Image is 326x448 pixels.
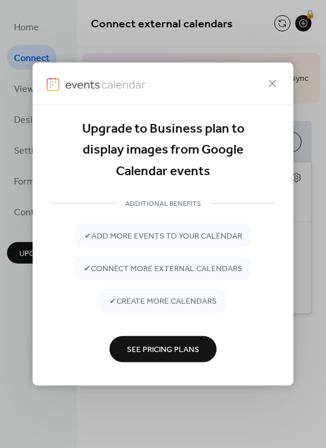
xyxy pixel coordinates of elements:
img: logo-type [65,77,146,91]
span: ✔ connect more external calendars [84,263,242,275]
div: Upgrade to Business plan to display images from Google Calendar events [51,119,275,182]
span: ✔ create more calendars [109,296,217,308]
img: logo-icon [47,77,59,91]
span: ADDITIONAL BENEFITS [116,198,210,210]
button: See Pricing Plans [109,336,217,362]
span: See Pricing Plans [127,344,199,356]
span: ✔ add more events to your calendar [84,230,242,243]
